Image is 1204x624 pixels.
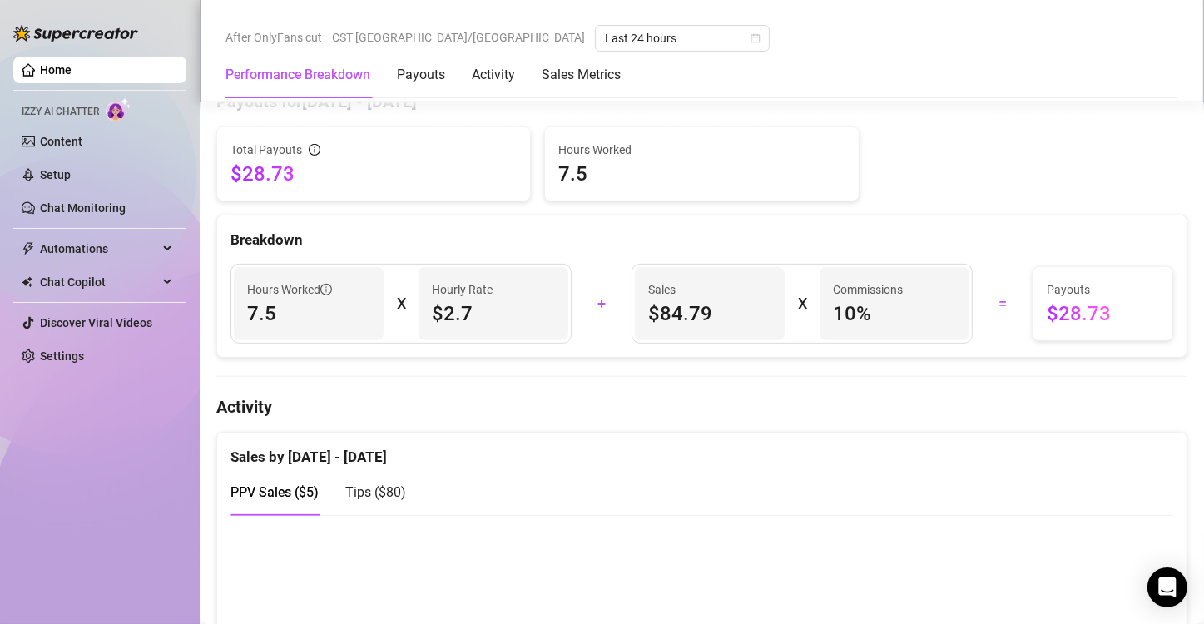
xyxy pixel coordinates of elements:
[22,276,32,288] img: Chat Copilot
[558,141,845,159] span: Hours Worked
[397,290,405,317] div: X
[648,300,771,327] span: $84.79
[40,269,158,295] span: Chat Copilot
[40,135,82,148] a: Content
[432,300,555,327] span: $2.7
[320,284,332,295] span: info-circle
[40,63,72,77] a: Home
[558,161,845,187] span: 7.5
[230,484,319,500] span: PPV Sales ( $5 )
[332,25,585,50] span: CST [GEOGRAPHIC_DATA]/[GEOGRAPHIC_DATA]
[582,290,622,317] div: +
[225,25,322,50] span: After OnlyFans cut
[432,280,493,299] article: Hourly Rate
[751,33,761,43] span: calendar
[216,90,1187,113] h4: Payouts for [DATE] - [DATE]
[1147,567,1187,607] div: Open Intercom Messenger
[833,300,956,327] span: 10 %
[22,242,35,255] span: thunderbolt
[13,25,138,42] img: logo-BBDzfeDw.svg
[40,349,84,363] a: Settings
[230,433,1173,468] div: Sales by [DATE] - [DATE]
[542,65,621,85] div: Sales Metrics
[833,280,903,299] article: Commissions
[40,201,126,215] a: Chat Monitoring
[983,290,1023,317] div: =
[40,235,158,262] span: Automations
[40,316,152,329] a: Discover Viral Videos
[309,144,320,156] span: info-circle
[397,65,445,85] div: Payouts
[230,141,302,159] span: Total Payouts
[22,104,99,120] span: Izzy AI Chatter
[40,168,71,181] a: Setup
[1047,280,1159,299] span: Payouts
[225,65,370,85] div: Performance Breakdown
[798,290,806,317] div: X
[106,97,131,121] img: AI Chatter
[230,161,517,187] span: $28.73
[345,484,406,500] span: Tips ( $80 )
[216,395,1187,418] h4: Activity
[230,229,1173,251] div: Breakdown
[1047,300,1159,327] span: $28.73
[472,65,515,85] div: Activity
[247,300,370,327] span: 7.5
[247,280,332,299] span: Hours Worked
[605,26,760,51] span: Last 24 hours
[648,280,771,299] span: Sales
